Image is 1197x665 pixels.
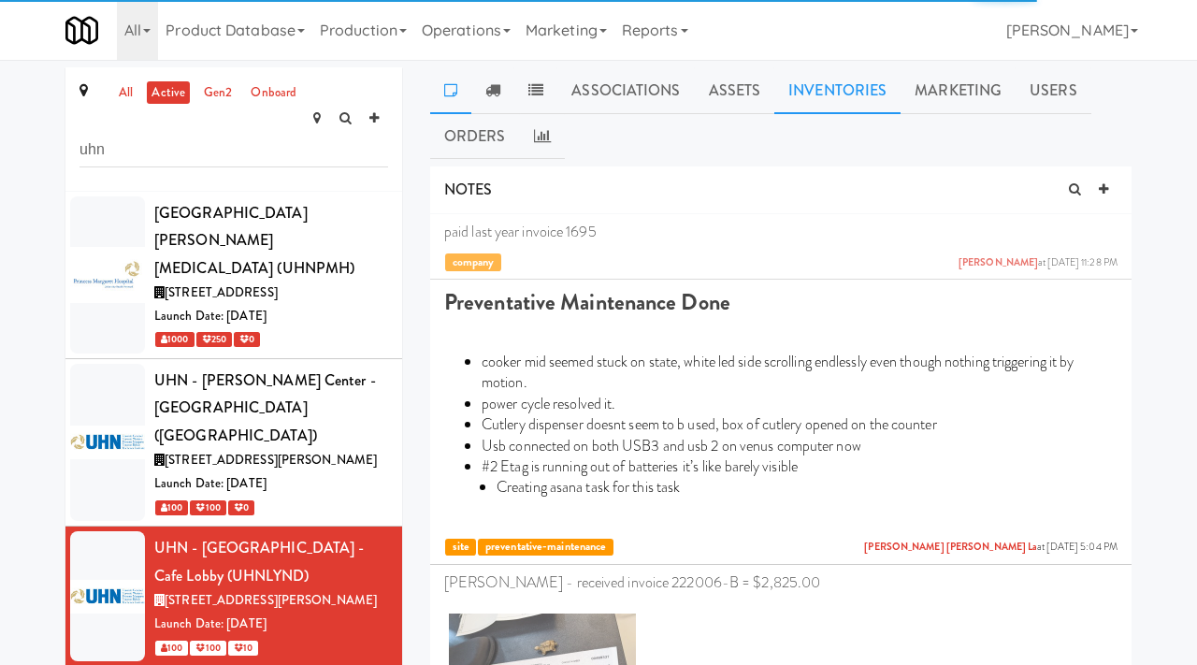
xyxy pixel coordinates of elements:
p: paid last year invoice 1695 [444,222,1118,242]
span: 0 [228,500,254,515]
span: [STREET_ADDRESS] [165,283,278,301]
a: [PERSON_NAME] [PERSON_NAME] La [864,540,1037,554]
a: onboard [246,81,301,105]
a: gen2 [199,81,237,105]
input: Search site [79,133,388,167]
div: Launch Date: [DATE] [154,305,388,328]
span: 1000 [155,332,195,347]
a: Marketing [901,67,1016,114]
li: UHN - [PERSON_NAME] Center - [GEOGRAPHIC_DATA] ([GEOGRAPHIC_DATA])[STREET_ADDRESS][PERSON_NAME]La... [65,359,402,527]
p: [PERSON_NAME] - received invoice 222006-B = $2,825.00 [444,572,1118,593]
li: cooker mid seemed stuck on state, white led side scrolling endlessly even though nothing triggeri... [482,352,1118,394]
span: 10 [228,641,258,656]
span: [STREET_ADDRESS][PERSON_NAME] [165,451,377,469]
a: [PERSON_NAME] [959,255,1038,269]
img: Micromart [65,14,98,47]
span: 250 [196,332,232,347]
div: Launch Date: [DATE] [154,613,388,636]
li: [GEOGRAPHIC_DATA][PERSON_NAME][MEDICAL_DATA] (UHNPMH)[STREET_ADDRESS]Launch Date: [DATE] 1000 250 0 [65,192,402,359]
span: site [445,539,476,557]
a: Associations [557,67,694,114]
div: Launch Date: [DATE] [154,472,388,496]
span: 100 [155,641,188,656]
span: 100 [190,641,225,656]
a: all [114,81,137,105]
a: Inventories [774,67,901,114]
li: power cycle resolved it. [482,394,1118,414]
span: NOTES [444,179,493,200]
span: preventative-maintenance [478,539,613,557]
span: 0 [234,332,260,347]
div: UHN - [PERSON_NAME] Center - [GEOGRAPHIC_DATA] ([GEOGRAPHIC_DATA]) [154,367,388,450]
span: at [DATE] 5:04 PM [864,541,1118,555]
span: 100 [190,500,225,515]
h1: Preventative Maintenance Done [444,290,1118,314]
li: Cutlery dispenser doesnt seem to b used, box of cutlery opened on the counter [482,414,1118,435]
li: #2 Etag is running out of batteries it’s like barely visible [482,456,1118,477]
li: Creating asana task for this task [497,477,1118,498]
a: active [147,81,190,105]
span: company [445,253,501,271]
a: Orders [430,113,520,160]
a: Users [1016,67,1091,114]
div: UHN - [GEOGRAPHIC_DATA] - Cafe Lobby (UHNLYND) [154,534,388,589]
span: [STREET_ADDRESS][PERSON_NAME] [165,591,377,609]
div: [GEOGRAPHIC_DATA][PERSON_NAME][MEDICAL_DATA] (UHNPMH) [154,199,388,282]
span: 100 [155,500,188,515]
a: Assets [695,67,775,114]
li: Usb connected on both USB3 and usb 2 on venus computer now [482,436,1118,456]
span: at [DATE] 11:28 PM [959,256,1118,270]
